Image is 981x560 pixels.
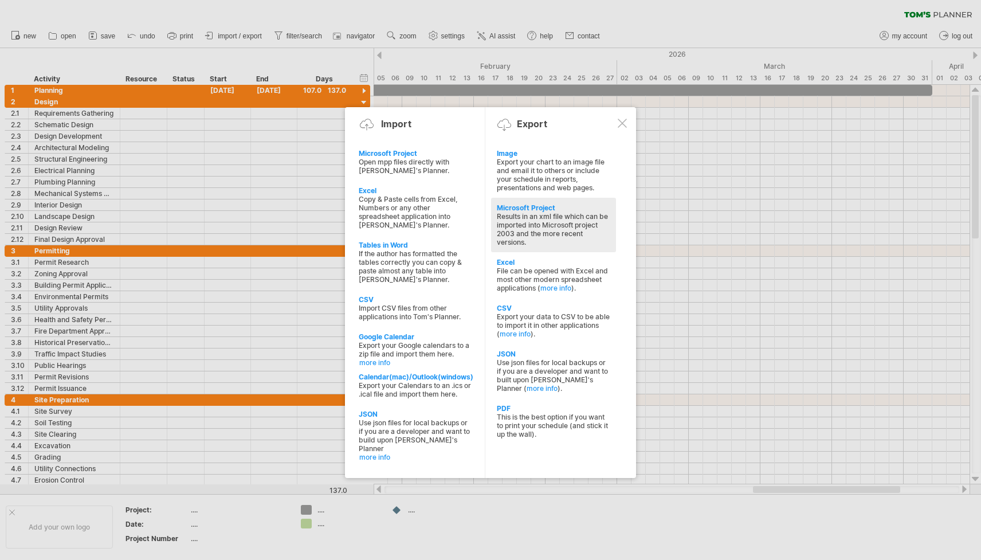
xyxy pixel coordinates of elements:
div: Results in an xml file which can be imported into Microsoft project 2003 and the more recent vers... [497,212,610,246]
a: more info [527,384,558,393]
div: Import [381,118,411,130]
a: more info [359,453,473,461]
div: Export your chart to an image file and email it to others or include your schedule in reports, pr... [497,158,610,192]
div: If the author has formatted the tables correctly you can copy & paste almost any table into [PERS... [359,249,472,284]
a: more info [540,284,571,292]
div: JSON [497,350,610,358]
div: Use json files for local backups or if you are a developer and want to built upon [PERSON_NAME]'s... [497,358,610,393]
div: PDF [497,404,610,413]
div: Tables in Word [359,241,472,249]
div: Excel [497,258,610,267]
a: more info [500,330,531,338]
div: CSV [497,304,610,312]
div: Export [517,118,547,130]
div: This is the best option if you want to print your schedule (and stick it up the wall). [497,413,610,438]
div: Microsoft Project [497,203,610,212]
div: Image [497,149,610,158]
div: Copy & Paste cells from Excel, Numbers or any other spreadsheet application into [PERSON_NAME]'s ... [359,195,472,229]
a: more info [359,358,473,367]
div: File can be opened with Excel and most other modern spreadsheet applications ( ). [497,267,610,292]
div: Export your data to CSV to be able to import it in other applications ( ). [497,312,610,338]
div: Excel [359,186,472,195]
